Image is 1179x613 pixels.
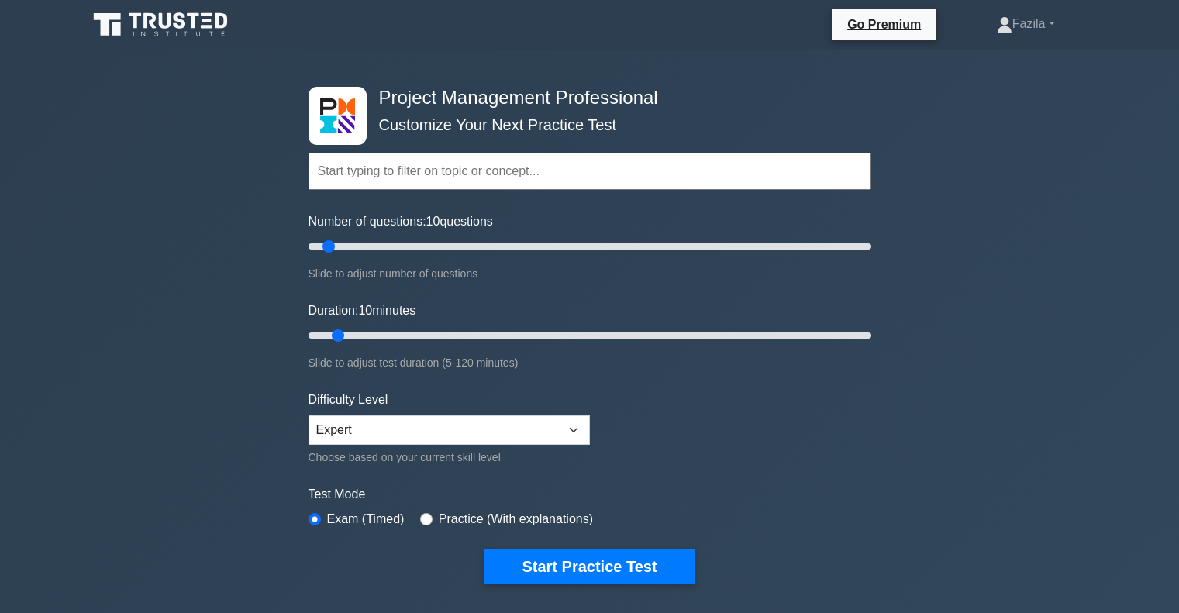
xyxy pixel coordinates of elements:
[309,448,590,467] div: Choose based on your current skill level
[373,87,795,109] h4: Project Management Professional
[960,9,1092,40] a: Fazila
[426,215,440,228] span: 10
[439,510,593,529] label: Practice (With explanations)
[309,212,493,231] label: Number of questions: questions
[309,301,416,320] label: Duration: minutes
[327,510,405,529] label: Exam (Timed)
[309,264,871,283] div: Slide to adjust number of questions
[309,485,871,504] label: Test Mode
[309,353,871,372] div: Slide to adjust test duration (5-120 minutes)
[309,153,871,190] input: Start typing to filter on topic or concept...
[309,391,388,409] label: Difficulty Level
[838,15,930,34] a: Go Premium
[358,304,372,317] span: 10
[484,549,694,584] button: Start Practice Test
